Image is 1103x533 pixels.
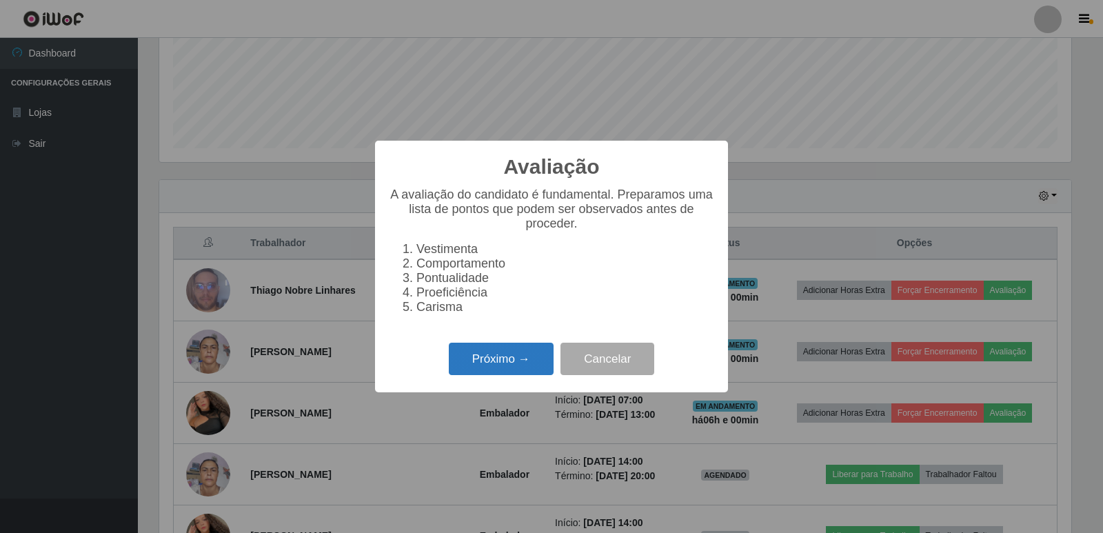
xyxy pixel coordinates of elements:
li: Pontualidade [416,271,714,285]
li: Vestimenta [416,242,714,257]
li: Carisma [416,300,714,314]
button: Próximo → [449,343,554,375]
button: Cancelar [560,343,654,375]
h2: Avaliação [504,154,600,179]
li: Proeficiência [416,285,714,300]
li: Comportamento [416,257,714,271]
p: A avaliação do candidato é fundamental. Preparamos uma lista de pontos que podem ser observados a... [389,188,714,231]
